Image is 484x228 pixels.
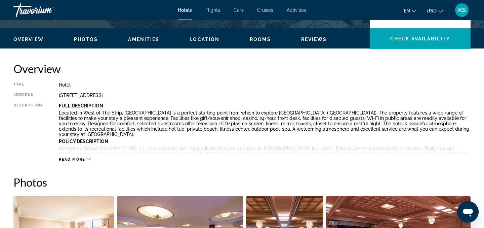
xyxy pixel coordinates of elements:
span: Location [190,37,219,42]
button: Check Availability [370,28,471,49]
div: Hotel [59,82,471,88]
iframe: Button to launch messaging window [457,201,479,223]
span: Overview [13,37,44,42]
span: Read more [59,157,85,162]
span: Reviews [301,37,327,42]
button: Photos [74,36,98,42]
button: Reviews [301,36,327,42]
button: Overview [13,36,44,42]
button: Location [190,36,219,42]
a: Activities [287,7,306,13]
button: User Menu [453,3,471,17]
h2: Overview [13,62,471,75]
b: Full Description [59,103,103,108]
span: en [404,8,410,13]
span: KS [458,7,466,13]
div: Type [13,82,42,88]
h2: Photos [13,175,471,189]
div: Description [13,103,42,154]
button: Amenities [128,36,159,42]
div: Address [13,93,42,98]
a: Cruises [257,7,273,13]
div: [STREET_ADDRESS] [59,93,471,98]
button: Change currency [427,6,443,15]
a: Hotels [178,7,192,13]
button: Read more [59,157,91,162]
p: Located in West of The Strip, [GEOGRAPHIC_DATA] is a perfect starting point from which to explore... [59,110,471,137]
span: USD [427,8,437,13]
span: Photos [74,37,98,42]
a: Travorium [13,1,81,19]
button: Change language [404,6,416,15]
a: Cars [234,7,244,13]
span: Check Availability [390,36,450,41]
a: Flights [205,7,220,13]
span: Amenities [128,37,159,42]
b: Policy Description [59,139,108,144]
button: Rooms [250,36,271,42]
span: Rooms [250,37,271,42]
